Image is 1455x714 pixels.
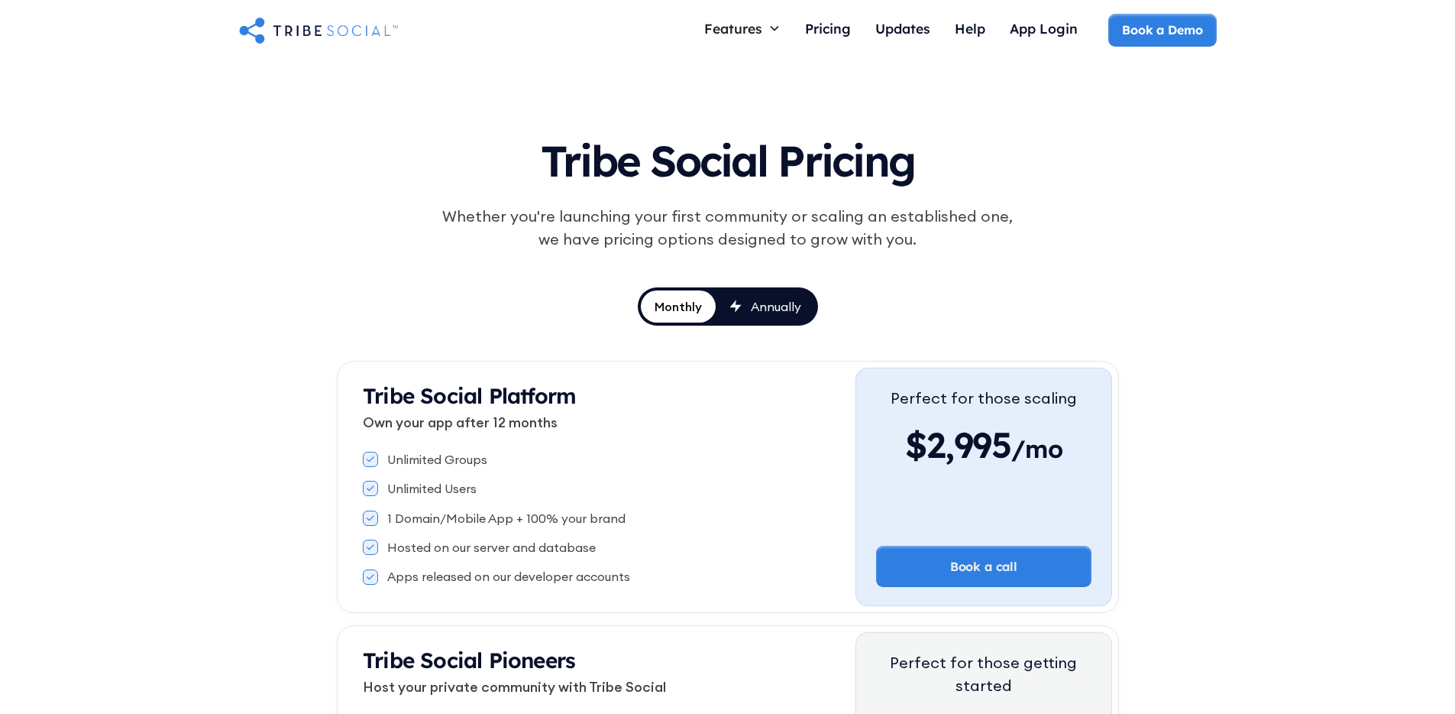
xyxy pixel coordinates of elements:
div: Features [692,14,793,43]
div: Annually [751,298,801,315]
div: App Login [1010,20,1078,37]
div: Apps released on our developer accounts [387,568,630,585]
div: Monthly [655,298,702,315]
p: Own your app after 12 months [363,412,855,433]
strong: Tribe Social Pioneers [363,647,575,673]
div: Features [704,20,762,37]
div: Perfect for those scaling [891,387,1077,410]
div: Updates [875,20,930,37]
a: Help [943,14,997,47]
div: 1 Domain/Mobile App + 100% your brand [387,510,626,527]
span: /mo [1011,433,1062,472]
p: Host your private community with Tribe Social [363,677,855,697]
a: Book a Demo [1108,14,1216,46]
div: Help [955,20,985,37]
div: Unlimited Users [387,480,477,497]
a: Updates [863,14,943,47]
div: Hosted on our server and database [387,539,596,556]
div: $2,995 [891,422,1077,468]
a: App Login [997,14,1090,47]
div: Perfect for those getting started [876,651,1091,697]
div: Unlimited Groups [387,451,487,468]
strong: Tribe Social Platform [363,382,576,409]
h1: Tribe Social Pricing [373,122,1082,193]
a: home [239,15,398,45]
a: Book a call [876,546,1091,587]
div: Pricing [805,20,851,37]
div: Whether you're launching your first community or scaling an established one, we have pricing opti... [435,205,1021,251]
a: Pricing [793,14,863,47]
